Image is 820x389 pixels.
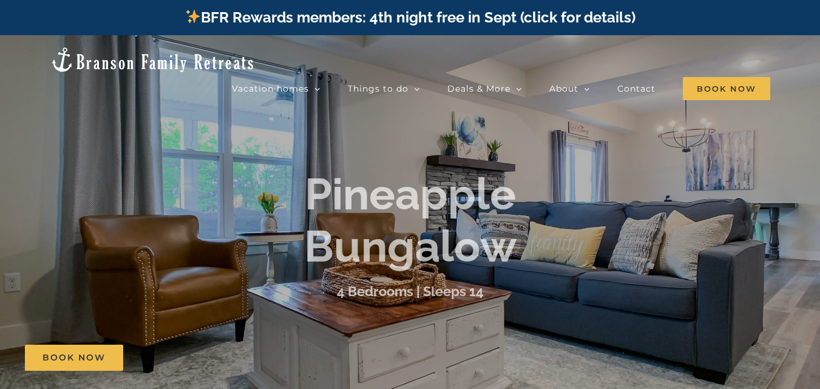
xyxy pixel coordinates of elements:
[617,76,656,101] a: Contact
[25,345,123,371] a: Book Now
[42,353,106,363] span: Book Now
[232,84,309,93] span: Vacation homes
[683,77,770,100] span: Book Now
[447,76,522,101] a: Deals & More
[348,76,420,101] a: Things to do
[337,283,484,299] h3: 4 Bedrooms | Sleeps 14
[50,46,256,73] img: Branson Family Retreats Logo
[186,9,200,24] img: ✨
[447,84,510,93] span: Deals & More
[232,76,320,101] a: Vacation homes
[348,84,408,93] span: Things to do
[549,84,578,93] span: About
[232,76,770,101] nav: Main Menu
[617,84,656,93] span: Contact
[549,76,590,101] a: About
[185,8,635,26] a: BFR Rewards members: 4th night free in Sept (click for details)
[304,167,517,271] b: Pineapple Bungalow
